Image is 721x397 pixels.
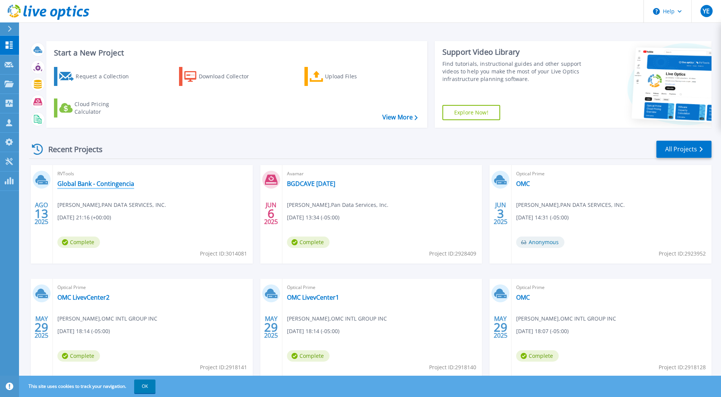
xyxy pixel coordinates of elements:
[516,180,530,187] a: OMC
[287,213,339,222] span: [DATE] 13:34 (-05:00)
[264,324,278,330] span: 29
[57,350,100,362] span: Complete
[57,201,166,209] span: [PERSON_NAME] , PAN DATA SERVICES, INC.
[659,363,706,372] span: Project ID: 2918128
[29,140,113,159] div: Recent Projects
[656,141,711,158] a: All Projects
[57,327,110,335] span: [DATE] 18:14 (-05:00)
[494,324,507,330] span: 29
[429,249,476,258] span: Project ID: 2928409
[442,105,500,120] a: Explore Now!
[516,350,559,362] span: Complete
[57,237,100,248] span: Complete
[76,69,136,84] div: Request a Collection
[264,313,278,341] div: MAY 2025
[703,8,710,14] span: YE
[516,327,569,335] span: [DATE] 18:07 (-05:00)
[199,69,260,84] div: Download Collector
[304,67,389,86] a: Upload Files
[35,210,48,217] span: 13
[287,237,330,248] span: Complete
[35,324,48,330] span: 29
[287,294,339,301] a: OMC LivevCenter1
[516,294,530,301] a: OMC
[516,237,564,248] span: Anonymous
[57,213,111,222] span: [DATE] 21:16 (+00:00)
[179,67,264,86] a: Download Collector
[497,210,504,217] span: 3
[442,60,583,83] div: Find tutorials, instructional guides and other support videos to help you make the most of your L...
[516,213,569,222] span: [DATE] 14:31 (-05:00)
[34,200,49,227] div: AGO 2025
[442,47,583,57] div: Support Video Library
[200,363,247,372] span: Project ID: 2918141
[287,180,335,187] a: BGDCAVE [DATE]
[325,69,386,84] div: Upload Files
[493,313,508,341] div: MAY 2025
[516,170,707,178] span: Optical Prime
[54,98,139,118] a: Cloud Pricing Calculator
[268,210,274,217] span: 6
[57,180,134,187] a: Global Bank - Contingencia
[287,201,388,209] span: [PERSON_NAME] , Pan Data Services, Inc.
[21,380,155,393] span: This site uses cookies to track your navigation.
[287,283,478,292] span: Optical Prime
[516,314,616,323] span: [PERSON_NAME] , OMC INTL GROUP INC
[516,201,625,209] span: [PERSON_NAME] , PAN DATA SERVICES, INC.
[659,249,706,258] span: Project ID: 2923952
[134,380,155,393] button: OK
[287,350,330,362] span: Complete
[287,327,339,335] span: [DATE] 18:14 (-05:00)
[287,314,387,323] span: [PERSON_NAME] , OMC INTL GROUP INC
[382,114,418,121] a: View More
[57,170,248,178] span: RVTools
[57,314,157,323] span: [PERSON_NAME] , OMC INTL GROUP INC
[57,283,248,292] span: Optical Prime
[54,49,417,57] h3: Start a New Project
[516,283,707,292] span: Optical Prime
[287,170,478,178] span: Avamar
[54,67,139,86] a: Request a Collection
[429,363,476,372] span: Project ID: 2918140
[264,200,278,227] div: JUN 2025
[74,100,135,116] div: Cloud Pricing Calculator
[57,294,109,301] a: OMC LivevCenter2
[200,249,247,258] span: Project ID: 3014081
[493,200,508,227] div: JUN 2025
[34,313,49,341] div: MAY 2025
